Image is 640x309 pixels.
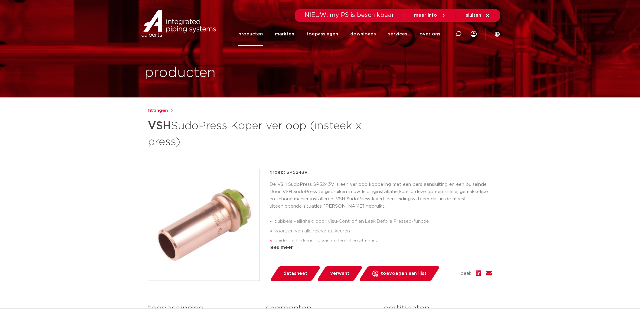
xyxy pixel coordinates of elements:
a: sluiten [466,13,490,18]
h1: SudoPress Koper verloop (insteek x press) [148,117,375,150]
a: datasheet [269,266,321,281]
div: lees meer [269,244,492,251]
h1: producten [145,63,216,83]
nav: Menu [238,22,440,46]
a: toepassingen [306,22,338,46]
a: meer info [414,13,446,18]
span: NIEUW: myIPS is beschikbaar [305,12,394,18]
span: meer info [414,13,437,18]
span: datasheet [283,269,307,278]
span: sluiten [466,13,481,18]
a: services [388,22,407,46]
li: duidelijke herkenning van materiaal en afmeting [274,236,492,246]
a: fittingen [148,107,168,114]
strong: VSH [148,120,171,131]
a: producten [238,22,263,46]
a: downloads [350,22,376,46]
li: voorzien van alle relevante keuren [274,226,492,236]
a: markten [275,22,294,46]
p: groep: SP5243V [269,169,492,176]
a: verwant [316,266,363,281]
span: toevoegen aan lijst [381,269,426,278]
span: verwant [330,269,349,278]
img: Product Image for VSH SudoPress Koper verloop (insteek x press) [148,169,260,281]
span: deel: [461,270,471,277]
li: dubbele veiligheid door Visu-Control® en Leak Before Pressed-functie [274,217,492,226]
p: De VSH SudoPress SP5243V is een verloop koppeling met een pers aansluiting en een buiseinde. Door... [269,181,492,210]
a: over ons [420,22,440,46]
